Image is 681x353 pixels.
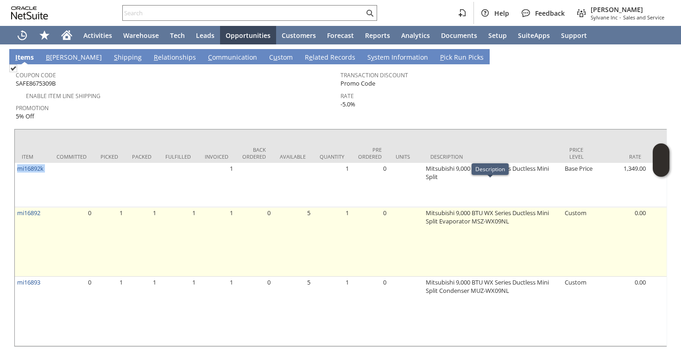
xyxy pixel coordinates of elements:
[597,207,648,277] td: 0.00
[226,31,271,40] span: Opportunities
[16,79,56,88] span: SAFE8675309B
[280,153,306,160] div: Available
[125,207,158,277] td: 1
[112,53,144,63] a: Shipping
[569,146,590,160] div: Price Level
[235,207,273,277] td: 0
[198,277,235,346] td: 1
[125,277,158,346] td: 1
[483,26,512,44] a: Setup
[561,31,587,40] span: Support
[11,26,33,44] a: Recent Records
[655,51,666,62] a: Unrolled view on
[423,277,562,346] td: Mitsubishi 9,000 BTU WX Series Ductless Mini Split Condenser MUZ-WX09NL
[313,207,351,277] td: 1
[13,53,36,63] a: Items
[83,31,112,40] span: Activities
[313,163,351,207] td: 1
[322,26,359,44] a: Forecast
[205,153,228,160] div: Invoiced
[56,26,78,44] a: Home
[190,26,220,44] a: Leads
[267,53,295,63] a: Custom
[208,53,212,62] span: C
[235,277,273,346] td: 0
[438,53,486,63] a: Pick Run Picks
[17,278,40,286] a: mi16893
[351,207,389,277] td: 0
[597,277,648,346] td: 0.00
[165,153,191,160] div: Fulfilled
[423,207,562,277] td: Mitsubishi 9,000 BTU WX Series Ductless Mini Split Evaporator MSZ-WX09NL
[198,207,235,277] td: 1
[327,31,354,40] span: Forecast
[535,9,565,18] span: Feedback
[430,153,555,160] div: Description
[196,31,214,40] span: Leads
[50,207,94,277] td: 0
[475,165,505,173] div: Description
[591,14,618,21] span: Sylvane Inc
[604,153,641,160] div: Rate
[46,53,50,62] span: B
[653,143,669,177] iframe: Click here to launch Oracle Guided Learning Help Panel
[78,26,118,44] a: Activities
[17,30,28,41] svg: Recent Records
[358,146,382,160] div: Pre Ordered
[351,277,389,346] td: 0
[359,26,396,44] a: Reports
[365,31,390,40] span: Reports
[351,163,389,207] td: 0
[22,153,43,160] div: Item
[273,207,313,277] td: 5
[494,9,509,18] span: Help
[276,26,322,44] a: Customers
[282,31,316,40] span: Customers
[441,31,477,40] span: Documents
[16,112,34,121] span: 5% Off
[94,277,125,346] td: 1
[44,53,104,63] a: B[PERSON_NAME]
[154,53,158,62] span: R
[50,277,94,346] td: 0
[15,53,18,62] span: I
[340,100,355,109] span: -5.0%
[206,53,259,63] a: Communication
[118,26,164,44] a: Warehouse
[57,153,87,160] div: Committed
[16,104,49,112] a: Promotion
[555,26,593,44] a: Support
[16,71,56,79] a: Coupon Code
[39,30,50,41] svg: Shortcuts
[9,64,17,72] img: Checked
[591,5,664,14] span: [PERSON_NAME]
[653,161,669,177] span: Oracle Guided Learning Widget. To move around, please hold and drag
[309,53,313,62] span: e
[158,207,198,277] td: 1
[123,7,364,19] input: Search
[364,7,375,19] svg: Search
[435,26,483,44] a: Documents
[512,26,555,44] a: SuiteApps
[33,26,56,44] div: Shortcuts
[365,53,430,63] a: System Information
[340,92,354,100] a: Rate
[303,53,358,63] a: Related Records
[114,53,118,62] span: S
[518,31,550,40] span: SuiteApps
[170,31,185,40] span: Tech
[158,277,198,346] td: 1
[242,146,266,160] div: Back Ordered
[11,6,48,19] svg: logo
[423,163,562,207] td: Mitsubishi 9,000 BTU WX Series Ductless Mini Split
[61,30,72,41] svg: Home
[597,163,648,207] td: 1,349.00
[17,164,44,173] a: mi16892k
[123,31,159,40] span: Warehouse
[101,153,118,160] div: Picked
[164,26,190,44] a: Tech
[313,277,351,346] td: 1
[340,71,408,79] a: Transaction Discount
[26,92,101,100] a: Enable Item Line Shipping
[340,79,375,88] span: Promo Code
